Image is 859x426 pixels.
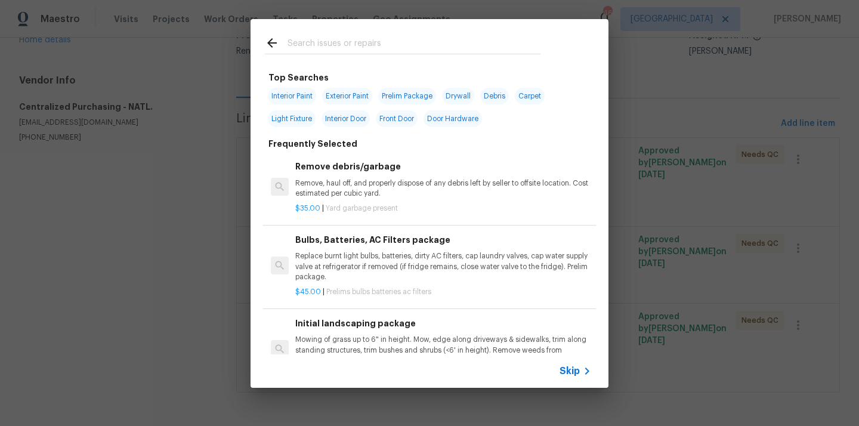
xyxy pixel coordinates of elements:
[442,88,474,104] span: Drywall
[295,288,321,295] span: $45.00
[322,88,372,104] span: Exterior Paint
[268,137,357,150] h6: Frequently Selected
[515,88,545,104] span: Carpet
[326,288,431,295] span: Prelims bulbs batteries ac filters
[322,110,370,127] span: Interior Door
[268,110,316,127] span: Light Fixture
[295,317,591,330] h6: Initial landscaping package
[295,178,591,199] p: Remove, haul off, and properly dispose of any debris left by seller to offsite location. Cost est...
[295,205,320,212] span: $35.00
[295,203,591,214] p: |
[326,205,398,212] span: Yard garbage present
[268,71,329,84] h6: Top Searches
[288,36,540,54] input: Search issues or repairs
[424,110,482,127] span: Door Hardware
[480,88,509,104] span: Debris
[376,110,418,127] span: Front Door
[268,88,316,104] span: Interior Paint
[378,88,436,104] span: Prelim Package
[295,287,591,297] p: |
[295,335,591,365] p: Mowing of grass up to 6" in height. Mow, edge along driveways & sidewalks, trim along standing st...
[295,160,591,173] h6: Remove debris/garbage
[560,365,580,377] span: Skip
[295,233,591,246] h6: Bulbs, Batteries, AC Filters package
[295,251,591,282] p: Replace burnt light bulbs, batteries, dirty AC filters, cap laundry valves, cap water supply valv...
